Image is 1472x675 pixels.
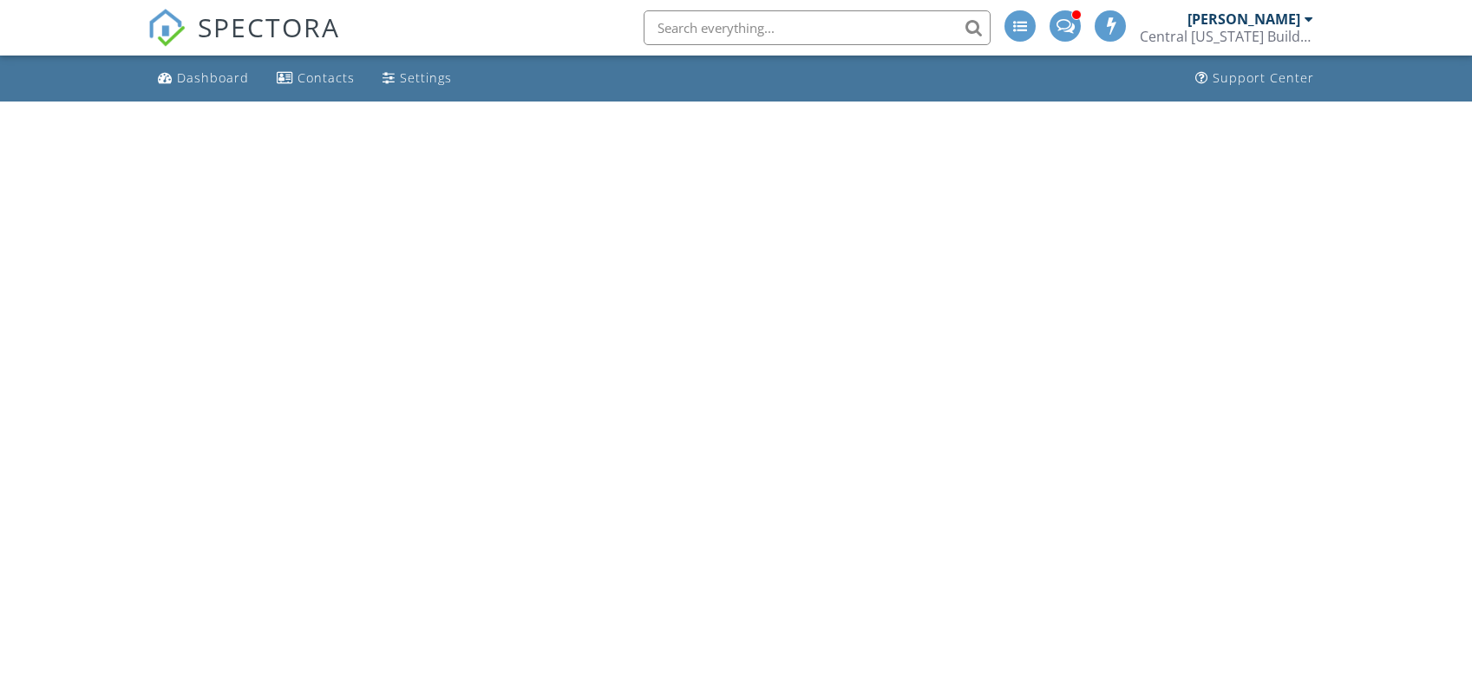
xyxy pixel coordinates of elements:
[1188,62,1321,95] a: Support Center
[644,10,991,45] input: Search everything...
[177,69,249,86] div: Dashboard
[198,9,340,45] span: SPECTORA
[376,62,459,95] a: Settings
[1187,10,1300,28] div: [PERSON_NAME]
[147,9,186,47] img: The Best Home Inspection Software - Spectora
[270,62,362,95] a: Contacts
[400,69,452,86] div: Settings
[151,62,256,95] a: Dashboard
[1140,28,1313,45] div: Central Florida Building Inspectors
[147,23,340,60] a: SPECTORA
[1213,69,1314,86] div: Support Center
[298,69,355,86] div: Contacts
